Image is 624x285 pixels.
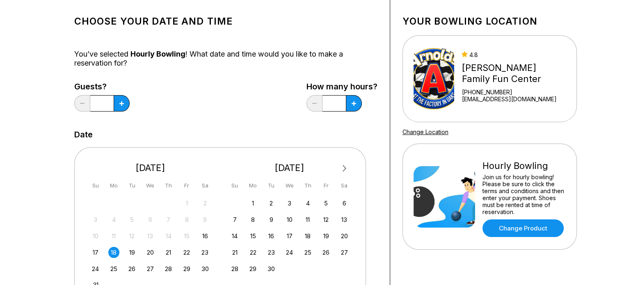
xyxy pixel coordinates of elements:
[247,230,258,242] div: Choose Monday, September 15th, 2025
[90,263,101,274] div: Choose Sunday, August 24th, 2025
[199,214,210,225] div: Not available Saturday, August 9th, 2025
[229,247,240,258] div: Choose Sunday, September 21st, 2025
[482,160,566,171] div: Hourly Bowling
[247,214,258,225] div: Choose Monday, September 8th, 2025
[74,82,130,91] label: Guests?
[108,263,119,274] div: Choose Monday, August 25th, 2025
[90,247,101,258] div: Choose Sunday, August 17th, 2025
[338,162,351,175] button: Next Month
[302,230,313,242] div: Choose Thursday, September 18th, 2025
[320,198,331,209] div: Choose Friday, September 5th, 2025
[181,263,192,274] div: Choose Friday, August 29th, 2025
[163,230,174,242] div: Not available Thursday, August 14th, 2025
[145,263,156,274] div: Choose Wednesday, August 27th, 2025
[145,247,156,258] div: Choose Wednesday, August 20th, 2025
[462,62,565,84] div: [PERSON_NAME] Family Fun Center
[199,180,210,191] div: Sa
[226,162,353,173] div: [DATE]
[402,16,577,27] h1: Your bowling location
[339,198,350,209] div: Choose Saturday, September 6th, 2025
[266,263,277,274] div: Choose Tuesday, September 30th, 2025
[320,180,331,191] div: Fr
[199,230,210,242] div: Choose Saturday, August 16th, 2025
[90,214,101,225] div: Not available Sunday, August 3rd, 2025
[163,180,174,191] div: Th
[108,230,119,242] div: Not available Monday, August 11th, 2025
[482,219,564,237] a: Change Product
[339,247,350,258] div: Choose Saturday, September 27th, 2025
[229,263,240,274] div: Choose Sunday, September 28th, 2025
[402,128,448,135] a: Change Location
[284,247,295,258] div: Choose Wednesday, September 24th, 2025
[306,82,377,91] label: How many hours?
[74,130,93,139] label: Date
[266,180,277,191] div: Tu
[229,214,240,225] div: Choose Sunday, September 7th, 2025
[199,247,210,258] div: Choose Saturday, August 23rd, 2025
[145,214,156,225] div: Not available Wednesday, August 6th, 2025
[302,247,313,258] div: Choose Thursday, September 25th, 2025
[266,214,277,225] div: Choose Tuesday, September 9th, 2025
[462,89,565,96] div: [PHONE_NUMBER]
[126,230,137,242] div: Not available Tuesday, August 12th, 2025
[339,230,350,242] div: Choose Saturday, September 20th, 2025
[302,180,313,191] div: Th
[126,263,137,274] div: Choose Tuesday, August 26th, 2025
[90,180,101,191] div: Su
[108,247,119,258] div: Choose Monday, August 18th, 2025
[181,247,192,258] div: Choose Friday, August 22nd, 2025
[126,247,137,258] div: Choose Tuesday, August 19th, 2025
[414,48,455,109] img: Arnold's Family Fun Center
[163,214,174,225] div: Not available Thursday, August 7th, 2025
[266,247,277,258] div: Choose Tuesday, September 23rd, 2025
[229,230,240,242] div: Choose Sunday, September 14th, 2025
[229,180,240,191] div: Su
[199,198,210,209] div: Not available Saturday, August 2nd, 2025
[74,16,377,27] h1: Choose your Date and time
[163,247,174,258] div: Choose Thursday, August 21st, 2025
[414,166,475,228] img: Hourly Bowling
[181,198,192,209] div: Not available Friday, August 1st, 2025
[284,198,295,209] div: Choose Wednesday, September 3rd, 2025
[339,214,350,225] div: Choose Saturday, September 13th, 2025
[320,214,331,225] div: Choose Friday, September 12th, 2025
[247,180,258,191] div: Mo
[247,198,258,209] div: Choose Monday, September 1st, 2025
[228,197,351,274] div: month 2025-09
[181,214,192,225] div: Not available Friday, August 8th, 2025
[181,180,192,191] div: Fr
[284,214,295,225] div: Choose Wednesday, September 10th, 2025
[247,247,258,258] div: Choose Monday, September 22nd, 2025
[163,263,174,274] div: Choose Thursday, August 28th, 2025
[145,180,156,191] div: We
[181,230,192,242] div: Not available Friday, August 15th, 2025
[462,96,565,103] a: [EMAIL_ADDRESS][DOMAIN_NAME]
[284,230,295,242] div: Choose Wednesday, September 17th, 2025
[130,50,185,58] span: Hourly Bowling
[126,180,137,191] div: Tu
[74,50,377,68] div: You’ve selected ! What date and time would you like to make a reservation for?
[320,230,331,242] div: Choose Friday, September 19th, 2025
[266,198,277,209] div: Choose Tuesday, September 2nd, 2025
[302,198,313,209] div: Choose Thursday, September 4th, 2025
[247,263,258,274] div: Choose Monday, September 29th, 2025
[462,51,565,58] div: 4.8
[320,247,331,258] div: Choose Friday, September 26th, 2025
[482,173,566,215] div: Join us for hourly bowling! Please be sure to click the terms and conditions and then enter your ...
[108,180,119,191] div: Mo
[284,180,295,191] div: We
[126,214,137,225] div: Not available Tuesday, August 5th, 2025
[90,230,101,242] div: Not available Sunday, August 10th, 2025
[302,214,313,225] div: Choose Thursday, September 11th, 2025
[339,180,350,191] div: Sa
[108,214,119,225] div: Not available Monday, August 4th, 2025
[87,162,214,173] div: [DATE]
[266,230,277,242] div: Choose Tuesday, September 16th, 2025
[199,263,210,274] div: Choose Saturday, August 30th, 2025
[145,230,156,242] div: Not available Wednesday, August 13th, 2025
